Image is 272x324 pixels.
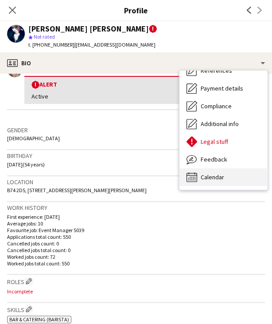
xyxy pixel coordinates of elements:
h3: Birthday [7,152,265,160]
h3: Roles [7,277,265,286]
span: [DEMOGRAPHIC_DATA] [7,135,60,142]
div: Payment details [179,79,267,97]
p: Worked jobs count: 72 [7,253,265,260]
div: Alert [31,80,258,89]
div: Compliance [179,97,267,115]
div: Feedback [179,150,267,168]
div: Active [31,92,258,100]
span: Bar & Catering (Barista) [9,316,69,323]
span: Payment details [201,84,243,92]
span: t. [PHONE_NUMBER] [28,41,74,48]
span: Legal stuff [201,138,228,146]
div: [PERSON_NAME] [PERSON_NAME] [28,25,149,33]
p: Incomplete [7,288,265,295]
div: Calendar [179,168,267,186]
span: [DATE] (54 years) [7,161,45,168]
p: Cancelled jobs count: 0 [7,240,265,247]
span: References [201,67,232,75]
div: Additional info [179,115,267,133]
div: References [179,62,267,79]
span: B74 2DS, [STREET_ADDRESS][PERSON_NAME][PERSON_NAME] [7,187,147,194]
span: Additional info [201,120,239,128]
p: First experience: [DATE] [7,213,265,220]
span: | [EMAIL_ADDRESS][DOMAIN_NAME] [74,41,155,48]
span: ! [31,81,39,89]
div: Legal stuff [179,133,267,150]
span: ! [149,25,157,33]
h3: Work history [7,204,265,212]
h3: Gender [7,126,265,134]
p: Worked jobs total count: 550 [7,260,265,267]
span: Not rated [34,33,55,40]
span: Compliance [201,102,232,110]
p: Cancelled jobs total count: 0 [7,247,265,253]
span: Calendar [201,173,224,181]
p: Applications total count: 550 [7,233,265,240]
p: Favourite job: Event Manager 5039 [7,227,265,233]
span: Feedback [201,155,227,163]
h3: Skills [7,304,265,314]
h3: Location [7,178,265,186]
p: Average jobs: 10 [7,220,265,227]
